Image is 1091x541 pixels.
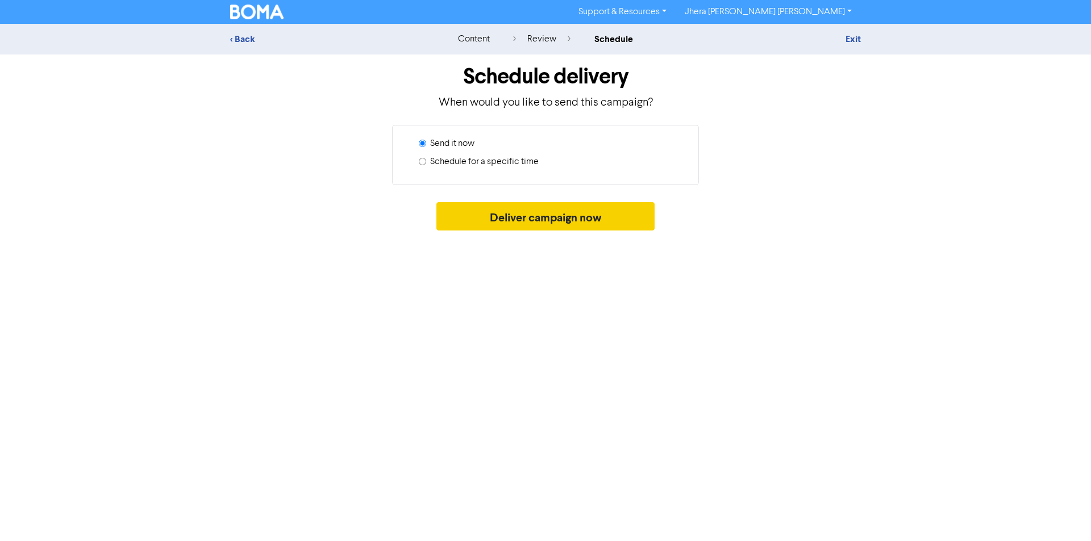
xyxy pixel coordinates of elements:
a: Jhera [PERSON_NAME] [PERSON_NAME] [676,3,861,21]
label: Schedule for a specific time [430,155,539,169]
label: Send it now [430,137,474,150]
img: BOMA Logo [230,5,284,19]
div: review [513,32,571,46]
h1: Schedule delivery [230,64,861,90]
p: When would you like to send this campaign? [230,94,861,111]
button: Deliver campaign now [436,202,655,230]
a: Exit [846,33,861,45]
div: schedule [594,32,633,46]
div: content [458,32,490,46]
iframe: Chat Widget [1034,487,1091,541]
a: Support & Resources [569,3,676,21]
div: < Back [230,32,429,46]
